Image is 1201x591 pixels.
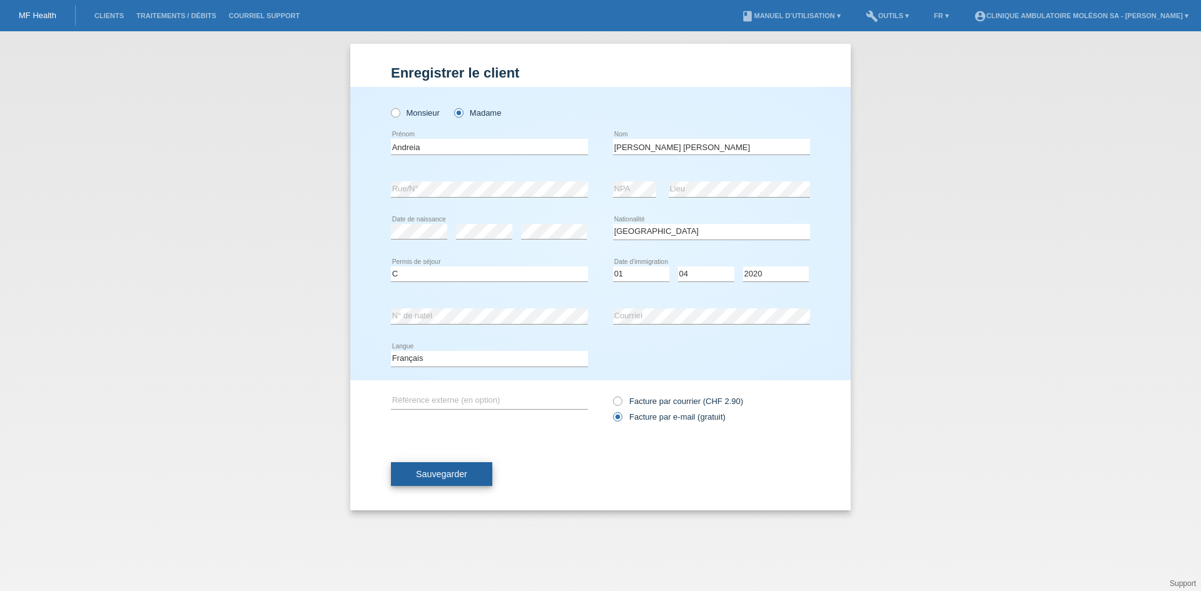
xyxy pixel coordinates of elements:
i: build [866,10,878,23]
input: Monsieur [391,108,399,116]
a: account_circleClinique ambulatoire Moléson SA - [PERSON_NAME] ▾ [968,12,1195,19]
a: bookManuel d’utilisation ▾ [735,12,846,19]
a: MF Health [19,11,56,20]
i: account_circle [974,10,986,23]
i: book [741,10,754,23]
a: buildOutils ▾ [859,12,915,19]
a: FR ▾ [928,12,955,19]
a: Clients [88,12,130,19]
span: Sauvegarder [416,469,467,479]
input: Facture par e-mail (gratuit) [613,412,621,428]
a: Support [1170,579,1196,588]
label: Facture par e-mail (gratuit) [613,412,726,422]
label: Monsieur [391,108,440,118]
label: Madame [454,108,501,118]
input: Facture par courrier (CHF 2.90) [613,397,621,412]
a: Traitements / débits [130,12,223,19]
a: Courriel Support [223,12,306,19]
h1: Enregistrer le client [391,65,810,81]
input: Madame [454,108,462,116]
button: Sauvegarder [391,462,492,486]
label: Facture par courrier (CHF 2.90) [613,397,743,406]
